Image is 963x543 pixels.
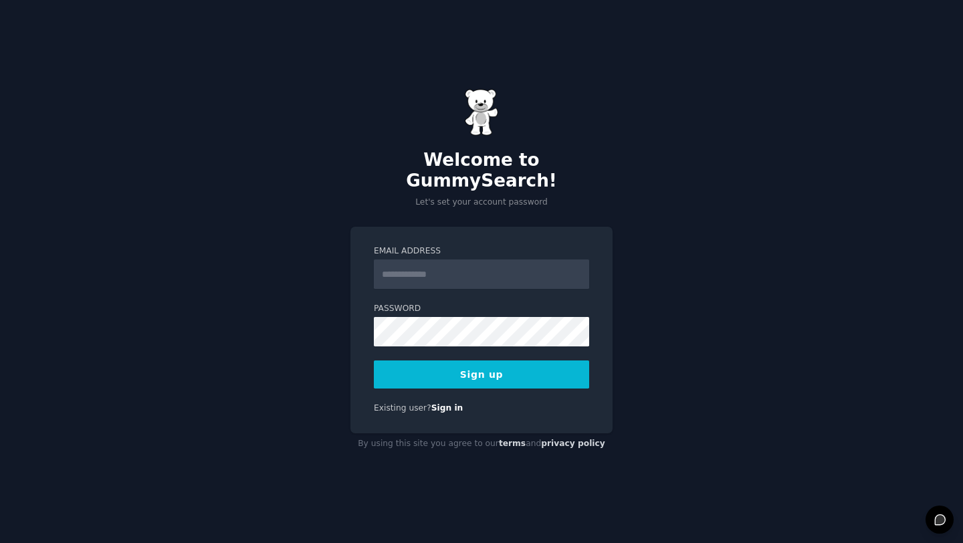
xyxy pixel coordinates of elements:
a: Sign in [431,403,463,413]
a: privacy policy [541,439,605,448]
button: Sign up [374,360,589,389]
div: By using this site you agree to our and [350,433,613,455]
label: Email Address [374,245,589,257]
img: Gummy Bear [465,89,498,136]
p: Let's set your account password [350,197,613,209]
h2: Welcome to GummySearch! [350,150,613,192]
a: terms [499,439,526,448]
label: Password [374,303,589,315]
span: Existing user? [374,403,431,413]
